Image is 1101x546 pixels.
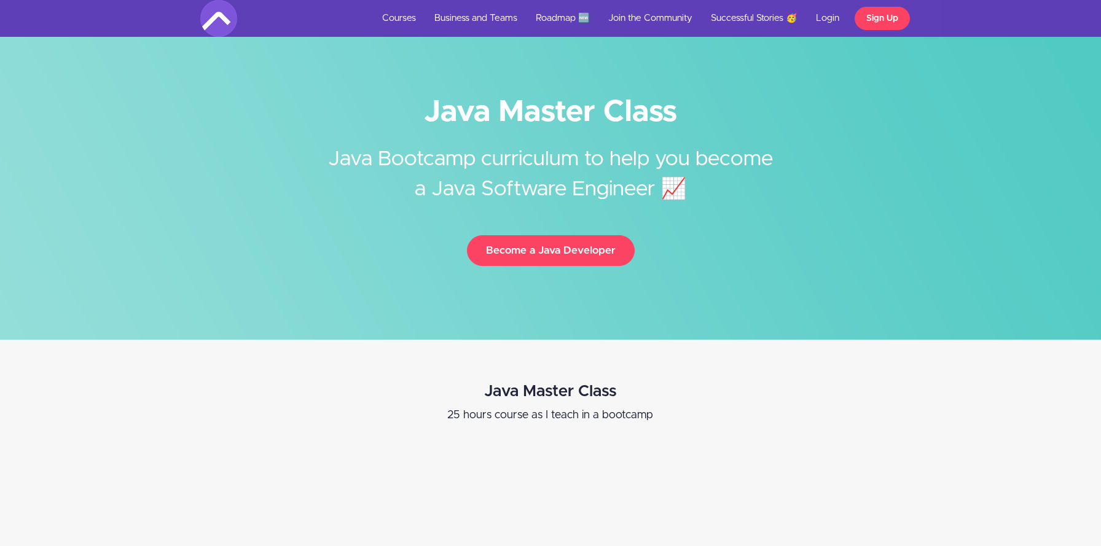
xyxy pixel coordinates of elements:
h1: Java Master Class [200,98,901,126]
a: Sign Up [855,7,910,30]
h2: Java Bootcamp curriculum to help you become a Java Software Engineer 📈 [320,126,781,205]
h2: Java Master Class [187,383,915,400]
button: Become a Java Developer [467,235,635,266]
p: 25 hours course as I teach in a bootcamp [187,407,915,424]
